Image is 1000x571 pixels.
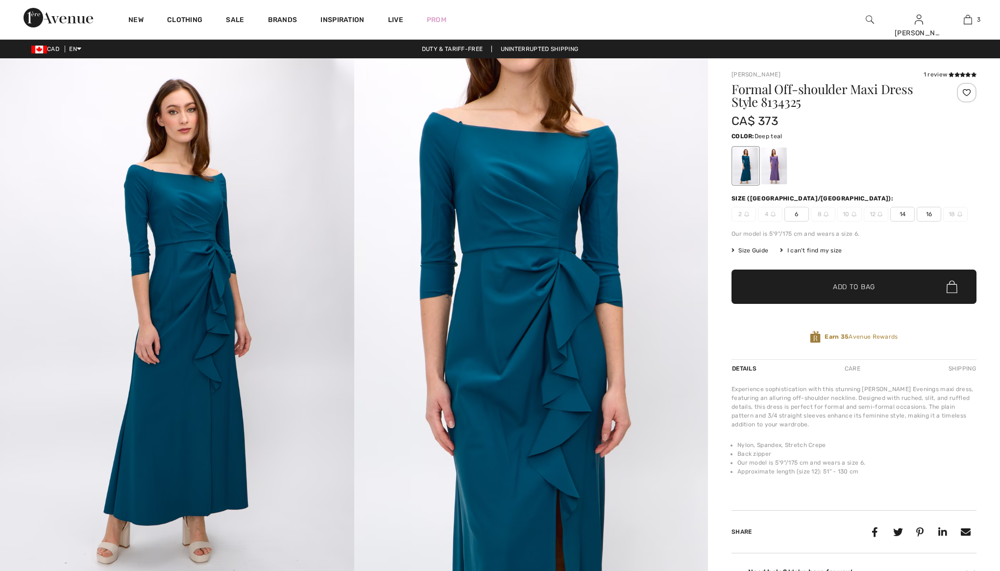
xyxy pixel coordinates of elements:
div: Size ([GEOGRAPHIC_DATA]/[GEOGRAPHIC_DATA]): [732,194,895,203]
li: Our model is 5'9"/175 cm and wears a size 6. [737,458,976,467]
img: ring-m.svg [957,212,962,217]
div: 1 review [924,70,976,79]
span: 16 [917,207,941,222]
span: Color: [732,133,755,140]
span: 4 [758,207,782,222]
span: 14 [890,207,915,222]
img: ring-m.svg [852,212,856,217]
a: 3 [944,14,992,25]
img: search the website [866,14,874,25]
div: Care [836,360,869,377]
img: My Info [915,14,923,25]
a: Sale [226,16,244,26]
span: Inspiration [320,16,364,26]
span: Share [732,528,752,535]
span: 6 [784,207,809,222]
img: ring-m.svg [771,212,776,217]
img: Canadian Dollar [31,46,47,53]
span: CAD [31,46,63,52]
div: I can't find my size [780,246,842,255]
img: Avenue Rewards [810,330,821,344]
div: Orchid [761,148,787,184]
span: Deep teal [755,133,782,140]
div: [PERSON_NAME] [895,28,943,38]
img: Bag.svg [947,280,957,293]
button: Add to Bag [732,270,976,304]
img: 1ère Avenue [24,8,93,27]
li: Nylon, Spandex, Stretch Crepe [737,441,976,449]
img: My Bag [964,14,972,25]
a: New [128,16,144,26]
span: EN [69,46,81,52]
span: 18 [943,207,968,222]
li: Approximate length (size 12): 51" - 130 cm [737,467,976,476]
a: Sign In [915,15,923,24]
span: Avenue Rewards [825,332,898,341]
h1: Formal Off-shoulder Maxi Dress Style 8134325 [732,83,936,108]
div: Shipping [946,360,976,377]
span: Size Guide [732,246,768,255]
span: 12 [864,207,888,222]
img: ring-m.svg [744,212,749,217]
a: Clothing [167,16,202,26]
strong: Earn 35 [825,333,849,340]
span: 10 [837,207,862,222]
div: Our model is 5'9"/175 cm and wears a size 6. [732,229,976,238]
span: CA$ 373 [732,114,778,128]
a: [PERSON_NAME] [732,71,780,78]
span: 2 [732,207,756,222]
span: 3 [977,15,980,24]
div: Experience sophistication with this stunning [PERSON_NAME] Evenings maxi dress, featuring an allu... [732,385,976,429]
li: Back zipper [737,449,976,458]
span: Add to Bag [833,282,875,292]
div: Details [732,360,759,377]
a: Prom [427,15,446,25]
img: ring-m.svg [878,212,882,217]
span: 8 [811,207,835,222]
img: ring-m.svg [824,212,829,217]
a: Live [388,15,403,25]
a: Brands [268,16,297,26]
div: Deep teal [733,148,758,184]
